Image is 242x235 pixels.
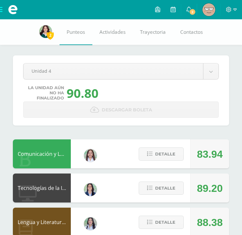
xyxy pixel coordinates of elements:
span: Contactos [180,29,203,35]
button: Detalle [139,216,184,229]
div: Comunicación y Lenguaje L3 Inglés 4 [13,139,71,168]
a: Punteos [60,19,92,45]
a: Trayectoria [133,19,173,45]
img: 7489ccb779e23ff9f2c3e89c21f82ed0.png [84,183,97,196]
div: 90.80 [67,85,98,101]
span: Descargar boleta [102,102,152,118]
span: Trayectoria [140,29,166,35]
div: 83.94 [197,140,223,169]
a: Actividades [92,19,133,45]
span: 2 [189,8,196,15]
span: Detalle [155,148,175,160]
div: 89.20 [197,174,223,203]
span: Unidad 4 [32,63,195,79]
a: Unidad 4 [23,63,219,79]
a: Contactos [173,19,210,45]
span: 2 [47,31,54,39]
span: Detalle [155,182,175,194]
img: 1d0ca742f2febfec89986c8588b009e1.png [202,3,215,16]
div: Tecnologías de la Información y la Comunicación 4 [13,174,71,202]
img: acecb51a315cac2de2e3deefdb732c9f.png [84,149,97,162]
span: Actividades [99,29,126,35]
button: Detalle [139,182,184,195]
span: Detalle [155,216,175,228]
span: Punteos [67,29,85,35]
span: La unidad aún no ha finalizado [26,85,64,101]
img: df6a3bad71d85cf97c4a6d1acf904499.png [84,217,97,230]
img: f838ef393e03f16fe2b12bbba3ee451b.png [39,25,52,38]
button: Detalle [139,147,184,161]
